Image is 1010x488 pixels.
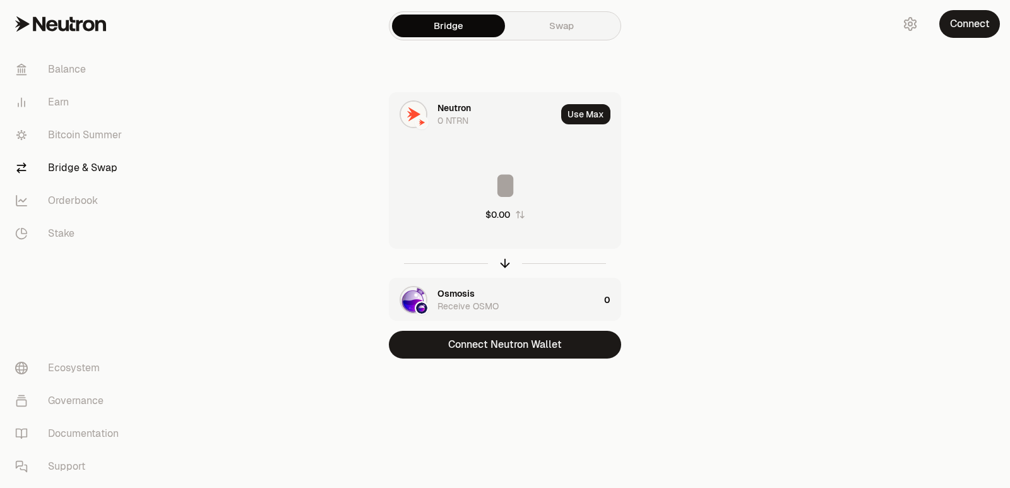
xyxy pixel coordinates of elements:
div: 0 [604,278,621,321]
a: Bridge & Swap [5,152,136,184]
img: NTRN Logo [401,102,426,127]
a: Swap [505,15,618,37]
a: Governance [5,384,136,417]
a: Orderbook [5,184,136,217]
a: Ecosystem [5,352,136,384]
button: Use Max [561,104,610,124]
div: Osmosis [437,287,475,300]
div: $0.00 [485,208,510,221]
div: NTRN LogoNeutron LogoNeutron0 NTRN [389,93,556,136]
div: Neutron [437,102,471,114]
div: Receive OSMO [437,300,499,312]
a: Earn [5,86,136,119]
a: Documentation [5,417,136,450]
button: OSMO LogoOsmosis LogoOsmosisReceive OSMO0 [389,278,621,321]
div: 0 NTRN [437,114,468,127]
img: Osmosis Logo [416,302,427,314]
button: $0.00 [485,208,525,221]
button: Connect [939,10,1000,38]
a: Balance [5,53,136,86]
div: OSMO LogoOsmosis LogoOsmosisReceive OSMO [389,278,599,321]
a: Support [5,450,136,483]
a: Bridge [392,15,505,37]
button: Connect Neutron Wallet [389,331,621,359]
img: OSMO Logo [401,287,426,312]
img: Neutron Logo [416,117,427,128]
a: Bitcoin Summer [5,119,136,152]
a: Stake [5,217,136,250]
